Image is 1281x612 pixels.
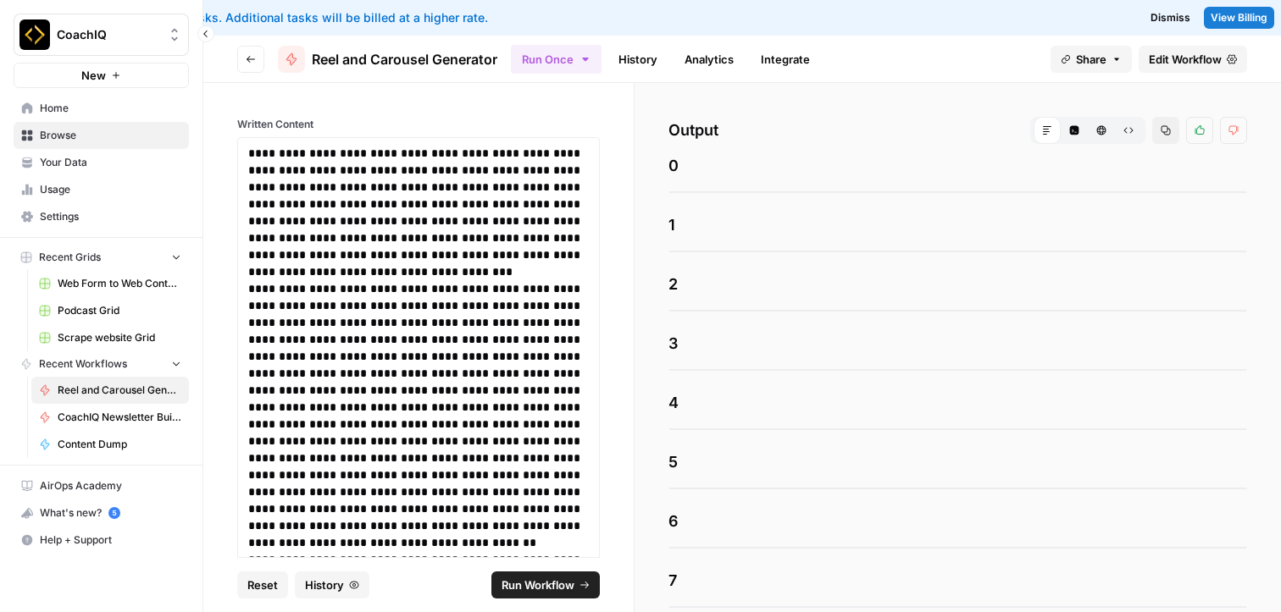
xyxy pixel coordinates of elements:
[511,45,602,74] button: Run Once
[58,410,181,425] span: CoachIQ Newsletter Builder
[1204,7,1274,29] a: View Billing
[491,571,600,598] button: Run Workflow
[668,117,1247,144] h2: Output
[58,330,181,345] span: Scrape website Grid
[674,46,744,73] a: Analytics
[502,576,574,593] span: Run Workflow
[237,117,600,132] label: Written Content
[1139,46,1247,73] a: Edit Workflow
[668,273,1247,296] span: 2
[668,510,1247,533] span: 6
[1211,10,1267,25] span: View Billing
[108,507,120,519] a: 5
[14,472,189,499] a: AirOps Academy
[40,101,181,116] span: Home
[14,14,189,56] button: Workspace: CoachIQ
[14,527,189,554] button: Help + Support
[668,332,1247,356] span: 3
[247,576,278,593] span: Reset
[58,437,181,452] span: Content Dump
[14,499,189,527] button: What's new? 5
[14,95,189,122] a: Home
[295,571,369,598] button: History
[305,576,344,593] span: History
[14,149,189,176] a: Your Data
[14,351,189,377] button: Recent Workflows
[19,19,50,50] img: CoachIQ Logo
[1076,51,1106,68] span: Share
[39,356,127,372] span: Recent Workflows
[14,122,189,149] a: Browse
[668,450,1247,474] span: 5
[668,569,1247,593] span: 7
[40,532,181,548] span: Help + Support
[668,213,1247,237] span: 1
[312,49,497,69] span: Reel and Carousel Generator
[668,154,1247,178] span: 0
[14,176,189,203] a: Usage
[1144,7,1197,29] button: Dismiss
[1151,10,1190,25] span: Dismiss
[278,46,497,73] a: Reel and Carousel Generator
[668,391,1247,415] span: 4
[58,276,181,291] span: Web Form to Web Content Grid
[40,478,181,493] span: AirOps Academy
[81,67,106,84] span: New
[14,9,812,26] div: You've used your included tasks. Additional tasks will be billed at a higher rate.
[14,500,188,526] div: What's new?
[40,128,181,143] span: Browse
[57,26,159,43] span: CoachIQ
[14,203,189,230] a: Settings
[31,431,189,458] a: Content Dump
[31,297,189,324] a: Podcast Grid
[39,250,101,265] span: Recent Grids
[112,509,116,517] text: 5
[751,46,820,73] a: Integrate
[31,270,189,297] a: Web Form to Web Content Grid
[237,571,288,598] button: Reset
[608,46,668,73] a: History
[1149,51,1222,68] span: Edit Workflow
[40,182,181,197] span: Usage
[40,155,181,170] span: Your Data
[31,404,189,431] a: CoachIQ Newsletter Builder
[31,324,189,351] a: Scrape website Grid
[58,383,181,398] span: Reel and Carousel Generator
[40,209,181,224] span: Settings
[1051,46,1132,73] button: Share
[14,245,189,270] button: Recent Grids
[58,303,181,318] span: Podcast Grid
[14,63,189,88] button: New
[31,377,189,404] a: Reel and Carousel Generator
